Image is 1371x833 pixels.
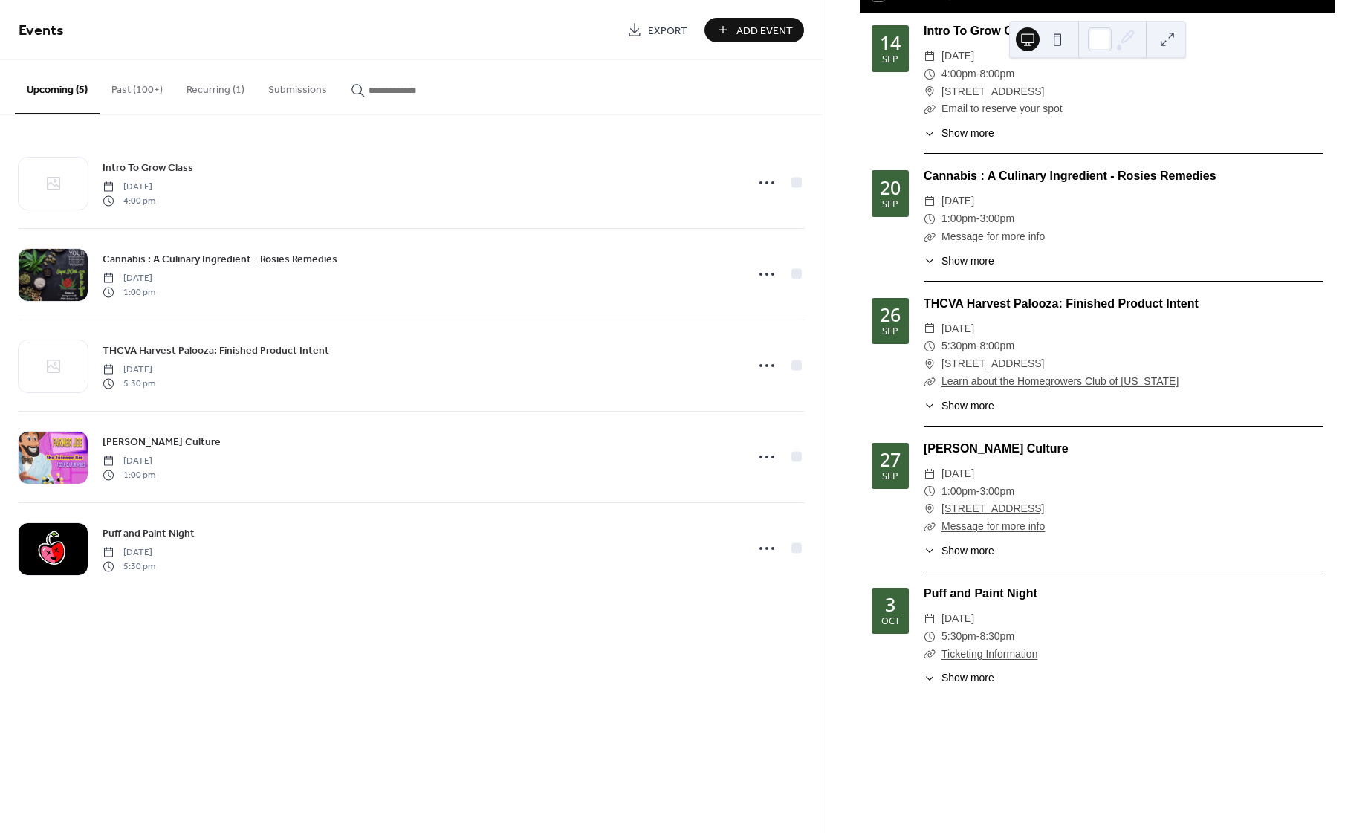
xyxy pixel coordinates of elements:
span: Events [19,16,64,45]
button: Submissions [256,60,339,113]
button: Past (100+) [100,60,175,113]
span: Show more [941,670,994,686]
span: [DATE] [941,48,974,65]
div: ​ [924,465,936,483]
div: ​ [924,253,936,269]
span: Show more [941,253,994,269]
span: 4:00pm [941,65,976,83]
button: Upcoming (5) [15,60,100,114]
span: 5:30 pm [103,560,155,573]
button: ​Show more [924,253,994,269]
span: [DATE] [103,272,155,285]
span: - [976,483,980,501]
div: ​ [924,398,936,414]
button: ​Show more [924,126,994,141]
span: Puff and Paint Night [103,526,195,542]
span: 5:30 pm [103,377,155,390]
a: Ticketing Information [941,648,1037,660]
span: [PERSON_NAME] Culture [103,435,221,450]
a: [PERSON_NAME] Culture [103,433,221,450]
a: Intro To Grow Class [924,25,1036,37]
a: THCVA Harvest Palooza: Finished Product Intent [924,297,1199,310]
span: 3:00pm [979,210,1014,228]
div: ​ [924,210,936,228]
a: Intro To Grow Class [103,159,193,176]
button: ​Show more [924,398,994,414]
span: [DATE] [941,610,974,628]
button: Recurring (1) [175,60,256,113]
div: ​ [924,670,936,686]
span: Intro To Grow Class [103,161,193,176]
a: Puff and Paint Night [103,525,195,542]
span: Cannabis : A Culinary Ingredient - Rosies Remedies [103,252,337,268]
a: THCVA Harvest Palooza: Finished Product Intent [103,342,329,359]
span: [DATE] [941,320,974,338]
span: [DATE] [103,181,155,194]
a: Cannabis : A Culinary Ingredient - Rosies Remedies [924,169,1216,182]
div: 20 [880,178,901,197]
div: Oct [881,617,900,626]
span: [DATE] [103,455,155,468]
a: Message for more info [941,520,1045,532]
span: 5:30pm [941,337,976,355]
span: Show more [941,398,994,414]
span: Export [648,23,687,39]
span: 3:00pm [979,483,1014,501]
span: 1:00 pm [103,285,155,299]
div: ​ [924,628,936,646]
a: [PERSON_NAME] Culture [924,442,1069,455]
div: ​ [924,610,936,628]
span: Show more [941,543,994,559]
span: 8:00pm [979,65,1014,83]
div: Sep [882,200,898,210]
div: Sep [882,327,898,337]
div: Sep [882,472,898,482]
a: Message for more info [941,230,1045,242]
span: [DATE] [941,465,974,483]
div: ​ [924,337,936,355]
span: 4:00 pm [103,194,155,207]
div: ​ [924,100,936,118]
span: 8:00pm [979,337,1014,355]
div: ​ [924,518,936,536]
span: 5:30pm [941,628,976,646]
span: [DATE] [941,192,974,210]
div: ​ [924,373,936,391]
span: [DATE] [103,546,155,560]
a: Cannabis : A Culinary Ingredient - Rosies Remedies [103,250,337,268]
div: ​ [924,500,936,518]
a: Learn about the Homegrowers Club of [US_STATE] [941,375,1179,387]
button: ​Show more [924,670,994,686]
span: - [976,628,980,646]
span: - [976,210,980,228]
div: 26 [880,305,901,324]
a: Email to reserve your spot [941,103,1063,114]
div: ​ [924,320,936,338]
div: 3 [885,595,895,614]
div: Sep [882,55,898,65]
button: Add Event [704,18,804,42]
div: ​ [924,543,936,559]
div: ​ [924,646,936,664]
div: ​ [924,228,936,246]
span: THCVA Harvest Palooza: Finished Product Intent [103,343,329,359]
a: Export [616,18,699,42]
span: 1:00pm [941,483,976,501]
div: ​ [924,48,936,65]
span: [STREET_ADDRESS] [941,355,1044,373]
span: 1:00pm [941,210,976,228]
span: Show more [941,126,994,141]
span: [DATE] [103,363,155,377]
a: [STREET_ADDRESS] [941,500,1044,518]
span: 1:00 pm [103,468,155,482]
div: 14 [880,33,901,52]
div: ​ [924,483,936,501]
button: ​Show more [924,543,994,559]
div: ​ [924,65,936,83]
span: 8:30pm [979,628,1014,646]
div: ​ [924,192,936,210]
div: ​ [924,126,936,141]
div: ​ [924,83,936,101]
span: [STREET_ADDRESS] [941,83,1044,101]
